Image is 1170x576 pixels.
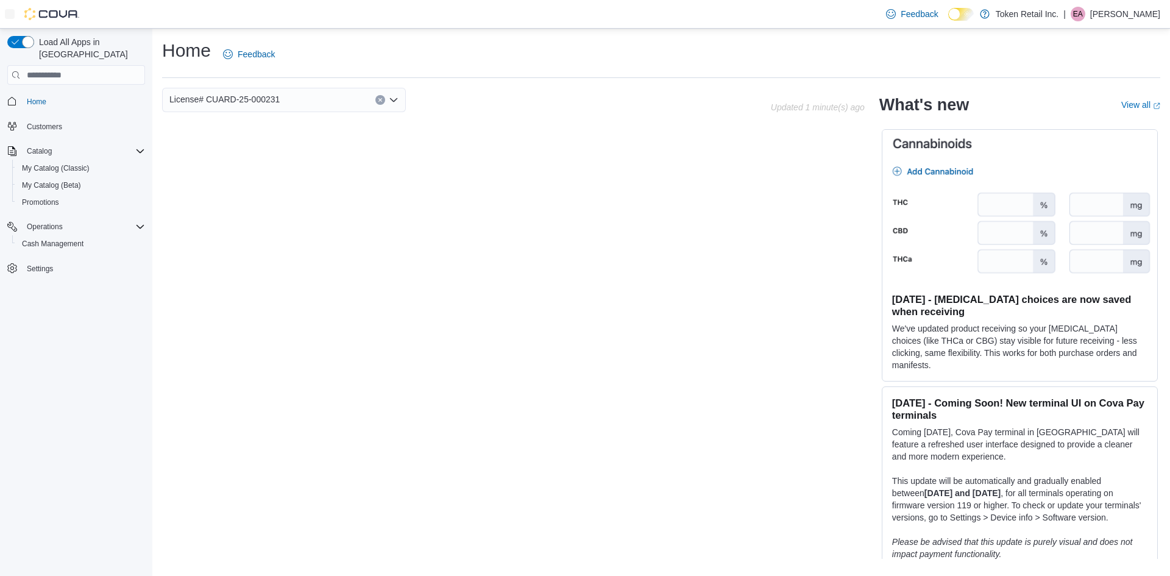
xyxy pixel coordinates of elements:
span: Catalog [22,144,145,158]
nav: Complex example [7,87,145,309]
span: Promotions [17,195,145,210]
a: Settings [22,261,58,276]
span: Settings [27,264,53,274]
p: [PERSON_NAME] [1090,7,1160,21]
p: We've updated product receiving so your [MEDICAL_DATA] choices (like THCa or CBG) stay visible fo... [892,322,1147,371]
h2: What's new [879,95,969,115]
p: | [1063,7,1066,21]
span: Feedback [901,8,938,20]
a: Promotions [17,195,64,210]
button: Cash Management [12,235,150,252]
button: Settings [2,260,150,277]
span: Home [22,93,145,108]
h3: [DATE] - [MEDICAL_DATA] choices are now saved when receiving [892,293,1147,318]
span: Feedback [238,48,275,60]
span: License# CUARD-25-000231 [169,92,280,107]
span: Catalog [27,146,52,156]
button: My Catalog (Classic) [12,160,150,177]
button: Open list of options [389,95,399,105]
span: My Catalog (Classic) [22,163,90,173]
p: Token Retail Inc. [996,7,1059,21]
span: Customers [27,122,62,132]
button: Operations [2,218,150,235]
span: Cash Management [22,239,83,249]
span: My Catalog (Beta) [22,180,81,190]
button: Customers [2,118,150,135]
span: Settings [22,261,145,276]
a: View allExternal link [1121,100,1160,110]
svg: External link [1153,102,1160,110]
button: Home [2,92,150,110]
button: Clear input [375,95,385,105]
button: Catalog [2,143,150,160]
a: Customers [22,119,67,134]
span: Operations [27,222,63,232]
span: Operations [22,219,145,234]
img: Cova [24,8,79,20]
a: Feedback [218,42,280,66]
em: Please be advised that this update is purely visual and does not impact payment functionality. [892,537,1133,559]
a: Cash Management [17,236,88,251]
span: Promotions [22,197,59,207]
h1: Home [162,38,211,63]
button: Promotions [12,194,150,211]
a: Home [22,94,51,109]
input: Dark Mode [948,8,974,21]
a: My Catalog (Classic) [17,161,94,176]
button: My Catalog (Beta) [12,177,150,194]
span: My Catalog (Beta) [17,178,145,193]
p: Coming [DATE], Cova Pay terminal in [GEOGRAPHIC_DATA] will feature a refreshed user interface des... [892,426,1147,463]
span: Home [27,97,46,107]
h3: [DATE] - Coming Soon! New terminal UI on Cova Pay terminals [892,397,1147,421]
a: Feedback [881,2,943,26]
a: My Catalog (Beta) [17,178,86,193]
span: EA [1073,7,1083,21]
button: Operations [22,219,68,234]
p: This update will be automatically and gradually enabled between , for all terminals operating on ... [892,475,1147,524]
span: My Catalog (Classic) [17,161,145,176]
span: Customers [22,119,145,134]
span: Cash Management [17,236,145,251]
p: Updated 1 minute(s) ago [771,102,865,112]
div: Elliott Arroyo [1071,7,1085,21]
strong: [DATE] and [DATE] [924,488,1001,498]
button: Catalog [22,144,57,158]
span: Load All Apps in [GEOGRAPHIC_DATA] [34,36,145,60]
